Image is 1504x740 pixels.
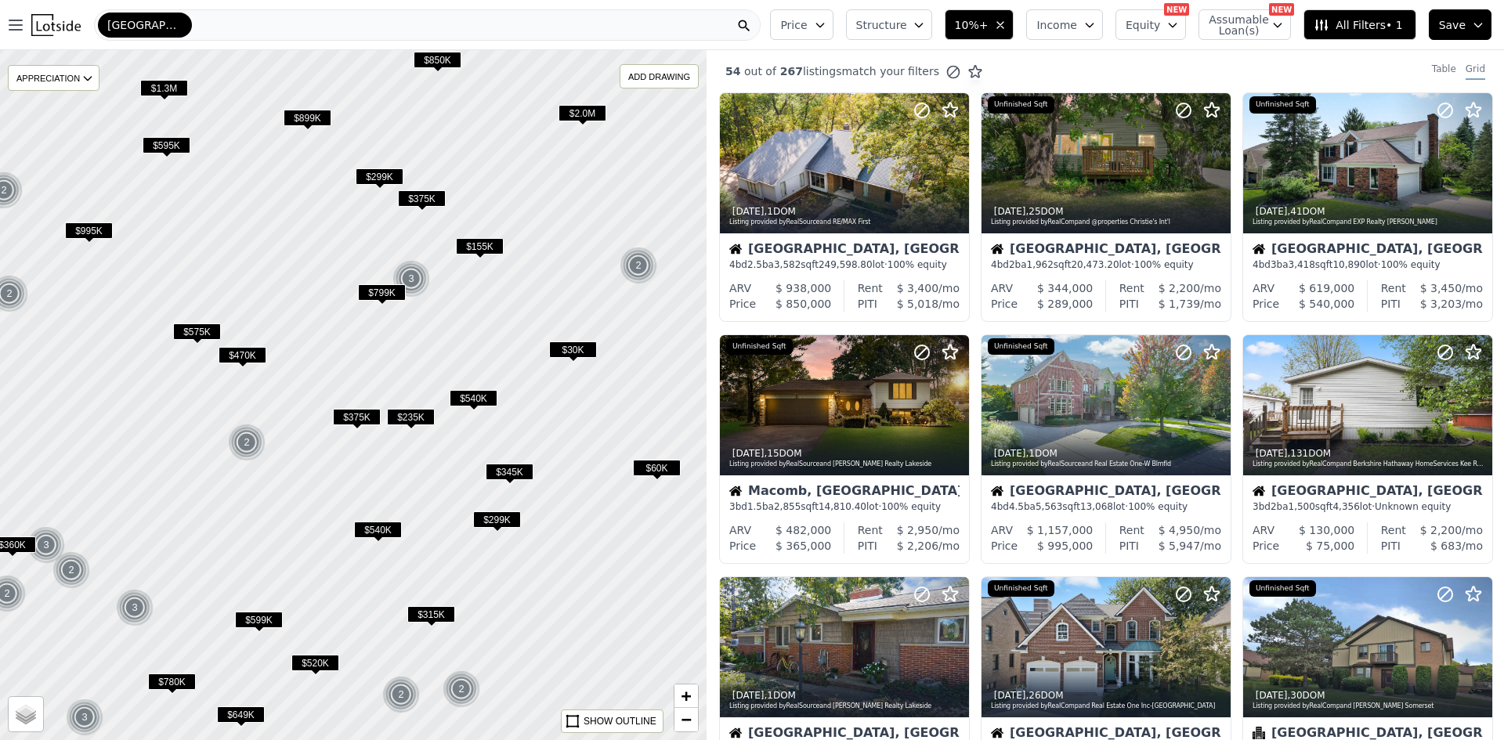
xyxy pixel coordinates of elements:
[1256,206,1288,217] time: 2025-10-02 17:43
[1027,524,1094,536] span: $ 1,157,000
[356,168,403,185] span: $299K
[392,260,430,298] div: 3
[27,526,65,564] div: 3
[945,9,1014,40] button: 10%+
[559,105,606,128] div: $2.0M
[776,65,803,78] span: 267
[1381,522,1406,538] div: Rent
[1253,702,1484,711] div: Listing provided by RealComp and [PERSON_NAME] Somerset
[729,280,751,296] div: ARV
[775,282,831,294] span: $ 938,000
[1439,17,1466,33] span: Save
[1299,298,1354,310] span: $ 540,000
[228,424,266,461] img: g1.png
[1253,280,1274,296] div: ARV
[726,338,793,356] div: Unfinished Sqft
[9,697,43,731] a: Layers
[1420,282,1462,294] span: $ 3,450
[1332,259,1365,270] span: 10,890
[620,65,698,88] div: ADD DRAWING
[143,137,190,160] div: $595K
[1289,259,1315,270] span: 3,418
[897,524,938,536] span: $ 2,950
[217,706,265,723] span: $649K
[450,390,497,406] span: $540K
[1144,522,1221,538] div: /mo
[456,238,504,261] div: $155K
[1159,282,1200,294] span: $ 2,200
[981,92,1230,322] a: [DATE],25DOMListing provided byRealCompand @properties Christie's Int'lUnfinished SqftHouse[GEOGR...
[407,606,455,623] span: $315K
[1037,298,1093,310] span: $ 289,000
[486,464,533,480] span: $345K
[991,243,1221,258] div: [GEOGRAPHIC_DATA], [GEOGRAPHIC_DATA]
[877,296,960,312] div: /mo
[1306,540,1354,552] span: $ 75,000
[1242,334,1491,564] a: [DATE],131DOMListing provided byRealCompand Berkshire Hathaway HomeServices Kee Realty BhamHouse[...
[1256,690,1288,701] time: 2025-09-28 20:42
[877,538,960,554] div: /mo
[1269,3,1294,16] div: NEW
[1406,522,1483,538] div: /mo
[333,409,381,431] div: $375K
[856,17,906,33] span: Structure
[1119,280,1144,296] div: Rent
[729,205,961,218] div: , 1 DOM
[1299,524,1354,536] span: $ 130,000
[633,460,681,476] span: $60K
[1253,447,1484,460] div: , 131 DOM
[398,190,446,213] div: $375K
[674,684,698,708] a: Zoom in
[65,222,113,245] div: $995K
[729,243,960,258] div: [GEOGRAPHIC_DATA], [GEOGRAPHIC_DATA]
[858,538,877,554] div: PITI
[382,676,421,713] img: g1.png
[486,464,533,486] div: $345K
[392,260,431,298] img: g1.png
[1253,485,1265,497] img: House
[994,206,1026,217] time: 2025-10-02 20:43
[1401,296,1483,312] div: /mo
[8,65,99,91] div: APPRECIATION
[140,80,188,96] span: $1.3M
[235,612,283,634] div: $599K
[775,524,831,536] span: $ 482,000
[897,298,938,310] span: $ 5,018
[291,655,339,677] div: $520K
[358,284,406,301] span: $799K
[1026,9,1103,40] button: Income
[1119,296,1139,312] div: PITI
[1466,63,1485,80] div: Grid
[1159,298,1200,310] span: $ 1,739
[991,218,1223,227] div: Listing provided by RealComp and @properties Christie's Int'l
[1139,538,1221,554] div: /mo
[729,485,960,500] div: Macomb, [GEOGRAPHIC_DATA]
[1144,280,1221,296] div: /mo
[107,17,183,33] span: [GEOGRAPHIC_DATA]
[1209,14,1259,36] span: Assumable Loan(s)
[1253,243,1265,255] img: House
[1253,243,1483,258] div: [GEOGRAPHIC_DATA], [GEOGRAPHIC_DATA]
[991,538,1018,554] div: Price
[1253,218,1484,227] div: Listing provided by RealComp and EXP Realty [PERSON_NAME]
[473,511,521,528] span: $299K
[719,92,968,322] a: [DATE],1DOMListing provided byRealSourceand RE/MAX FirstHouse[GEOGRAPHIC_DATA], [GEOGRAPHIC_DATA]...
[140,80,188,103] div: $1.3M
[1080,501,1113,512] span: 13,068
[228,424,266,461] div: 2
[991,205,1223,218] div: , 25 DOM
[729,258,960,271] div: 4 bd 2.5 ba sqft lot · 100% equity
[173,323,221,346] div: $575K
[1303,9,1415,40] button: All Filters• 1
[443,670,480,708] div: 2
[729,447,961,460] div: , 15 DOM
[991,522,1013,538] div: ARV
[732,448,765,459] time: 2025-10-02 12:49
[897,540,938,552] span: $ 2,206
[1289,501,1315,512] span: 1,500
[719,334,968,564] a: [DATE],15DOMListing provided byRealSourceand [PERSON_NAME] Realty LakesideUnfinished SqftHouseMac...
[994,690,1026,701] time: 2025-09-29 17:43
[148,673,196,690] span: $780K
[897,282,938,294] span: $ 3,400
[407,606,455,629] div: $315K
